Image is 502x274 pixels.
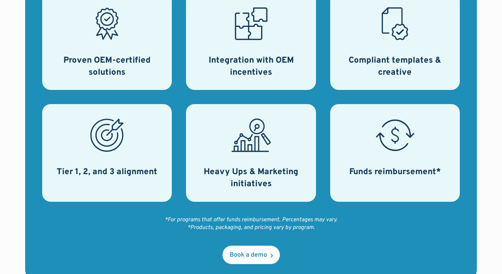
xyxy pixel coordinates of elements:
div: *For programs that offer funds reimbursement. Percentages may vary. *Products, packaging, and pri... [165,216,338,232]
h3: Compliant templates & creative [339,55,451,79]
a: Book a demo [222,246,280,264]
h3: Funds reimbursement* [349,166,441,178]
h3: Proven OEM-certified solutions [51,55,163,79]
div: Book a demo [230,252,267,258]
h3: Heavy Ups & Marketing initiatives [194,166,307,190]
h3: Integration with OEM incentives [194,55,307,79]
h3: Tier 1, 2, and 3 alignment [57,166,157,178]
